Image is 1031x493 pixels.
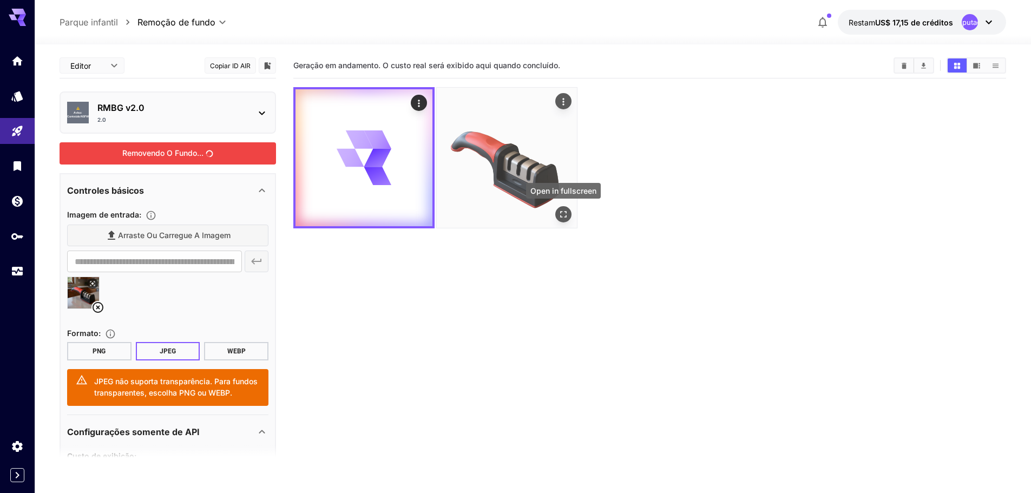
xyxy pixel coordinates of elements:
[11,89,24,103] div: Modelos
[136,342,200,360] button: JPEG
[76,107,80,110] font: ⚠️
[98,328,101,338] font: :
[437,88,577,228] img: TMD+KlBcaf8Nb6TE+fl8X8BwM7wW3Qv7ZEAAAAASUVORK5CYII=
[67,185,144,196] font: Controles básicos
[67,426,200,437] font: Configurações somente de API
[954,18,986,27] font: deputado
[101,328,120,339] button: Escolha o formato de arquivo para a imagem de saída.
[205,57,256,74] button: Copiar ID AIR
[67,342,132,360] button: PNG
[60,16,137,29] nav: migalha de pão
[10,468,24,482] button: Expandir barra lateral
[895,58,914,73] button: Imagens nítidas
[67,115,89,118] font: Conteúdo NSFW
[11,54,24,68] div: Lar
[60,17,118,28] font: Parque infantil
[97,102,145,113] font: RMBG v2.0
[293,61,560,70] font: Geração em andamento. O custo real será exibido aqui quando concluído.
[11,229,24,243] div: Chaves de API
[11,265,24,278] div: Uso
[67,97,268,128] div: ⚠️Aviso:Conteúdo NSFWRMBG v2.02.0
[67,419,268,445] div: Configurações somente de API
[526,183,601,199] div: Open in fullscreen
[141,210,161,221] button: Especifica a imagem de entrada a ser processada.
[262,59,272,72] button: Adicionar à biblioteca
[137,17,215,28] font: Remoção de fundo
[411,95,427,111] div: Ações
[948,58,967,73] button: Mostrar imagens em visualização em grade
[70,61,91,70] font: Editor
[838,10,1006,35] button: $ 17,15366deputado
[93,347,106,355] font: PNG
[204,342,268,360] button: WEBP
[67,178,268,203] div: Controles básicos
[11,194,24,208] div: Carteira
[67,210,139,219] font: Imagem de entrada
[555,93,572,109] div: Ações
[11,439,24,453] div: Configurações
[967,58,986,73] button: Mostrar imagens na visualização de vídeo
[97,116,106,123] font: 2.0
[875,18,953,27] font: US$ 17,15 de créditos
[894,57,934,74] div: Imagens nítidasBaixar tudo
[849,17,953,28] div: $ 17,15366
[11,159,24,173] div: Biblioteca
[11,124,24,138] div: Parque infantil
[555,206,572,222] div: Abrir em tela cheia
[74,111,82,114] font: Aviso:
[67,328,98,338] font: Formato
[914,58,933,73] button: Baixar tudo
[94,377,258,397] font: JPEG não suporta transparência. Para fundos transparentes, escolha PNG ou WEBP.
[947,57,1006,74] div: Mostrar imagens em visualização em gradeMostrar imagens na visualização de vídeoMostrar imagens n...
[60,16,118,29] a: Parque infantil
[849,18,875,27] font: Restam
[986,58,1005,73] button: Mostrar imagens na visualização de lista
[160,347,176,355] font: JPEG
[139,210,141,219] font: :
[227,347,246,355] font: WEBP
[210,62,251,70] font: Copiar ID AIR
